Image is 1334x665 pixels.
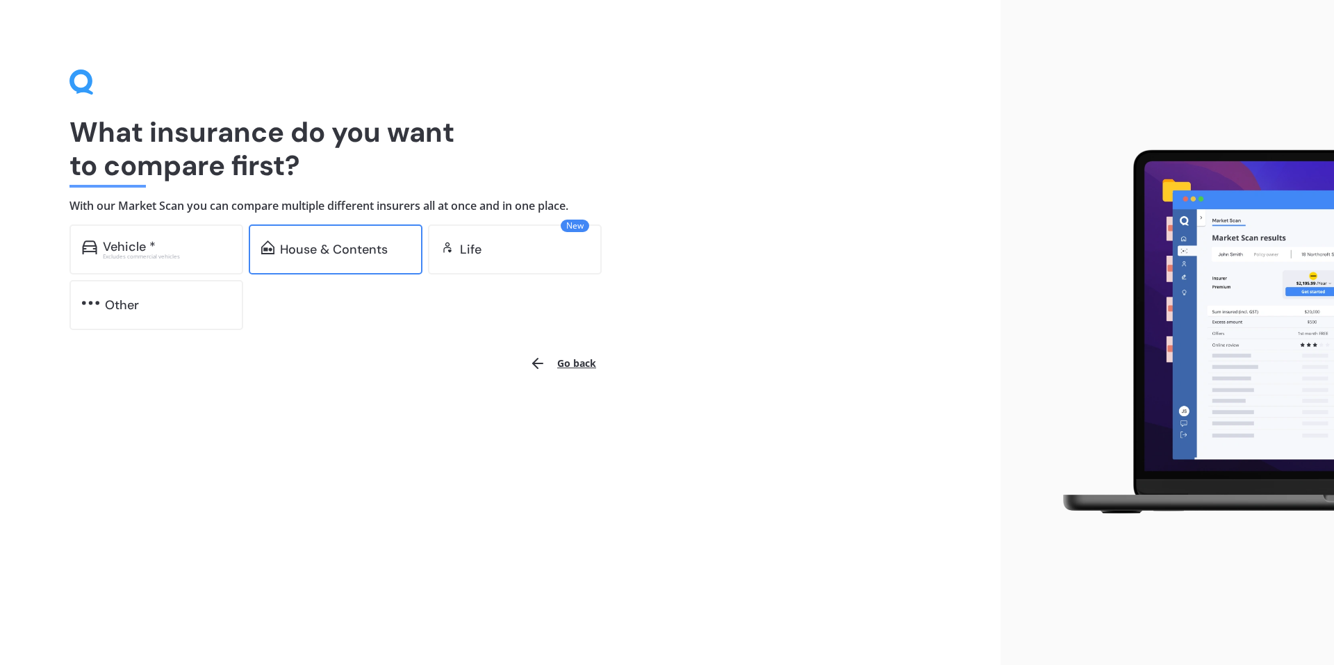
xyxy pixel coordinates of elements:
[1043,142,1334,524] img: laptop.webp
[103,254,231,259] div: Excludes commercial vehicles
[521,347,604,380] button: Go back
[103,240,156,254] div: Vehicle *
[280,243,388,256] div: House & Contents
[460,243,481,256] div: Life
[69,115,931,182] h1: What insurance do you want to compare first?
[82,296,99,310] img: other.81dba5aafe580aa69f38.svg
[105,298,139,312] div: Other
[261,240,274,254] img: home-and-contents.b802091223b8502ef2dd.svg
[561,220,589,232] span: New
[440,240,454,254] img: life.f720d6a2d7cdcd3ad642.svg
[69,199,931,213] h4: With our Market Scan you can compare multiple different insurers all at once and in one place.
[82,240,97,254] img: car.f15378c7a67c060ca3f3.svg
